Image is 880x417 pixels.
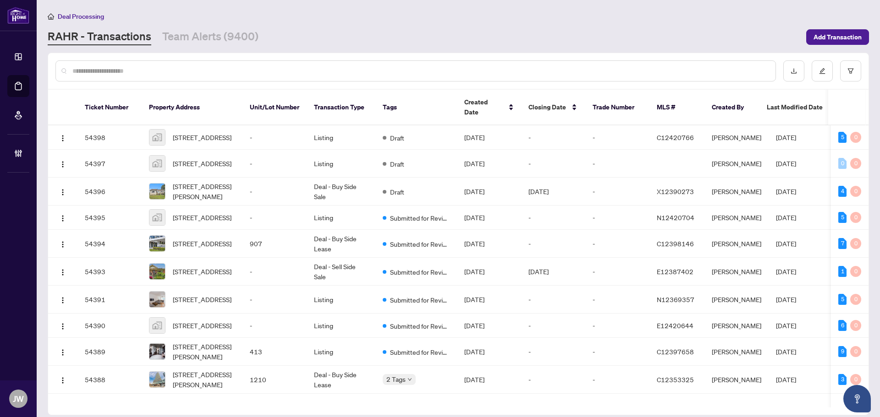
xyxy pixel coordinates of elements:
td: - [242,125,307,150]
span: [DATE] [776,295,796,303]
span: Closing Date [528,102,566,112]
span: E12420644 [657,321,693,330]
td: 54390 [77,314,142,338]
span: [DATE] [464,213,484,222]
span: [DATE] [464,321,484,330]
span: [STREET_ADDRESS][PERSON_NAME] [173,181,235,201]
span: Last Modified Date [767,102,823,112]
img: Logo [59,215,66,222]
span: [STREET_ADDRESS] [173,212,231,222]
th: Created Date [457,90,521,125]
span: Submitted for Review [390,239,450,249]
td: - [521,206,585,230]
th: Transaction Type [307,90,375,125]
td: 907 [242,230,307,258]
td: Listing [307,314,375,338]
td: 1210 [242,366,307,394]
span: [STREET_ADDRESS] [173,158,231,168]
div: 0 [850,294,861,305]
span: [STREET_ADDRESS][PERSON_NAME] [173,341,235,362]
span: [DATE] [776,321,796,330]
img: Logo [59,323,66,330]
span: Submitted for Review [390,347,450,357]
button: Logo [55,372,70,387]
span: [DATE] [464,267,484,276]
span: [PERSON_NAME] [712,347,761,356]
button: Logo [55,210,70,225]
div: 0 [850,346,861,357]
div: 4 [838,186,847,197]
img: thumbnail-img [149,264,165,279]
td: - [521,314,585,338]
td: 54397 [77,150,142,178]
span: [STREET_ADDRESS][PERSON_NAME] [173,369,235,390]
div: 0 [838,158,847,169]
img: thumbnail-img [149,156,165,171]
span: [DATE] [464,159,484,168]
div: 0 [850,212,861,223]
td: - [585,206,649,230]
button: Logo [55,130,70,145]
td: - [242,286,307,314]
td: Listing [307,338,375,366]
div: 5 [838,132,847,143]
td: 54395 [77,206,142,230]
span: N12369357 [657,295,694,303]
div: 6 [838,320,847,331]
img: thumbnail-img [149,236,165,251]
button: Open asap [843,385,871,412]
span: [PERSON_NAME] [712,267,761,276]
td: Listing [307,206,375,230]
div: 0 [850,238,861,249]
td: - [585,258,649,286]
td: - [521,366,585,394]
th: Trade Number [585,90,649,125]
td: [DATE] [521,178,585,206]
td: Listing [307,286,375,314]
span: [DATE] [776,267,796,276]
th: Property Address [142,90,242,125]
td: 54394 [77,230,142,258]
td: - [585,366,649,394]
div: 7 [838,238,847,249]
img: thumbnail-img [149,184,165,199]
button: Logo [55,264,70,279]
img: Logo [59,297,66,304]
td: Listing [307,150,375,178]
td: 54391 [77,286,142,314]
td: - [521,286,585,314]
button: Logo [55,236,70,251]
th: Unit/Lot Number [242,90,307,125]
span: [PERSON_NAME] [712,375,761,384]
img: thumbnail-img [149,130,165,145]
td: - [521,338,585,366]
span: Submitted for Review [390,267,450,277]
span: Draft [390,133,404,143]
a: RAHR - Transactions [48,29,151,45]
td: 54398 [77,125,142,150]
img: Logo [59,241,66,248]
td: Deal - Sell Side Sale [307,258,375,286]
td: 54389 [77,338,142,366]
img: thumbnail-img [149,372,165,387]
span: X12390273 [657,187,694,195]
button: filter [840,60,861,81]
span: E12387402 [657,267,693,276]
td: - [521,230,585,258]
div: 9 [838,346,847,357]
img: Logo [59,161,66,168]
span: [STREET_ADDRESS] [173,132,231,142]
span: home [48,13,54,20]
img: logo [7,7,29,24]
span: [DATE] [776,347,796,356]
button: Logo [55,292,70,307]
img: Logo [59,269,66,276]
td: - [242,206,307,230]
span: edit [819,68,825,74]
th: MLS # [649,90,704,125]
span: Submitted for Review [390,213,450,223]
td: - [242,150,307,178]
span: [STREET_ADDRESS] [173,320,231,330]
td: - [585,178,649,206]
td: 54396 [77,178,142,206]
